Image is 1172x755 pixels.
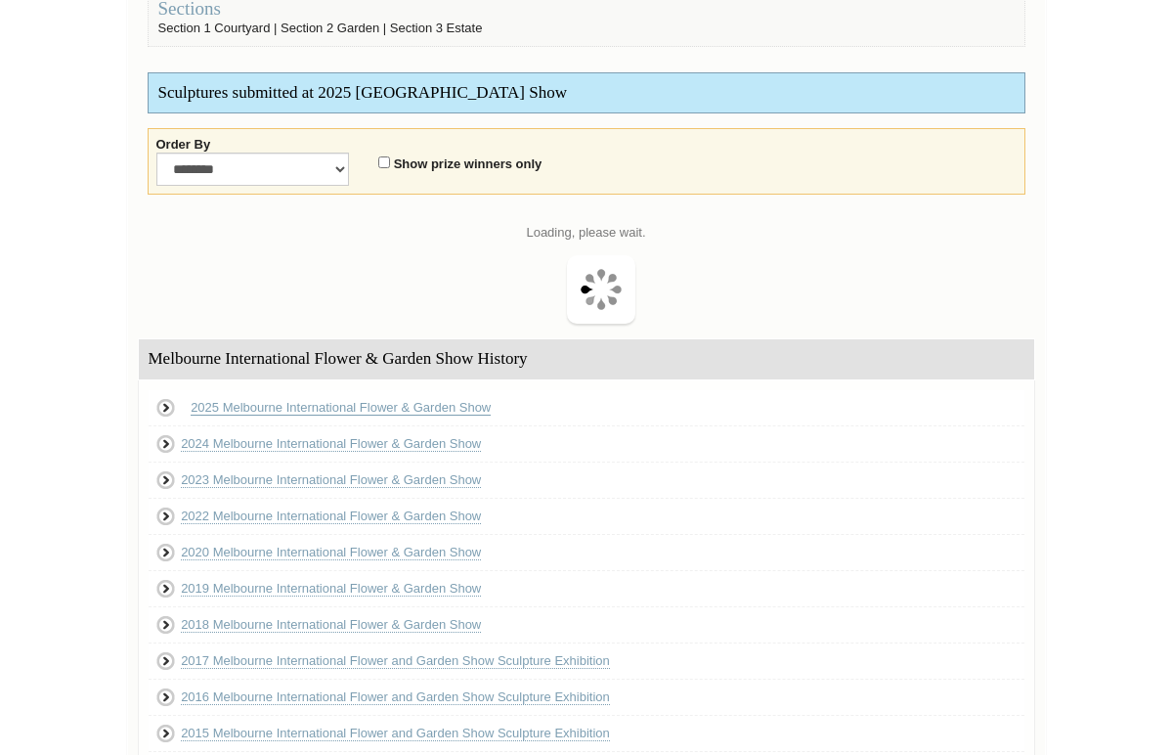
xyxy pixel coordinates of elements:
[153,648,178,674] img: View 2017 Melbourne International Flower and Garden Show Sculpture Exhibition
[181,581,481,597] a: 2019 Melbourne International Flower & Garden Show
[181,726,610,741] a: 2015 Melbourne International Flower and Garden Show Sculpture Exhibition
[156,137,211,153] label: Order By
[153,504,178,529] img: View 2022 Melbourne International Flower & Garden Show
[153,540,178,565] img: View 2020 Melbourne International Flower & Garden Show
[148,220,1025,245] p: Loading, please wait.
[181,436,481,452] a: 2024 Melbourne International Flower & Garden Show
[153,685,178,710] img: View 2016 Melbourne International Flower and Garden Show Sculpture Exhibition
[191,400,491,416] a: 2025 Melbourne International Flower & Garden Show
[153,431,178,457] img: View 2024 Melbourne International Flower & Garden Show
[153,612,178,638] img: View 2018 Melbourne International Flower & Garden Show
[394,156,543,172] label: Show prize winners only
[153,467,178,493] img: View 2023 Melbourne International Flower & Garden Show
[181,472,481,488] a: 2023 Melbourne International Flower & Garden Show
[181,689,610,705] a: 2016 Melbourne International Flower and Garden Show Sculpture Exhibition
[181,617,481,633] a: 2018 Melbourne International Flower & Garden Show
[153,395,178,421] img: View 2025 Melbourne International Flower & Garden Show
[181,545,481,560] a: 2020 Melbourne International Flower & Garden Show
[139,339,1034,379] div: Melbourne International Flower & Garden Show History
[181,509,481,524] a: 2022 Melbourne International Flower & Garden Show
[149,73,1024,113] div: Sculptures submitted at 2025 [GEOGRAPHIC_DATA] Show
[153,721,178,746] img: View 2015 Melbourne International Flower and Garden Show Sculpture Exhibition
[181,653,610,669] a: 2017 Melbourne International Flower and Garden Show Sculpture Exhibition
[153,576,178,601] img: View 2019 Melbourne International Flower & Garden Show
